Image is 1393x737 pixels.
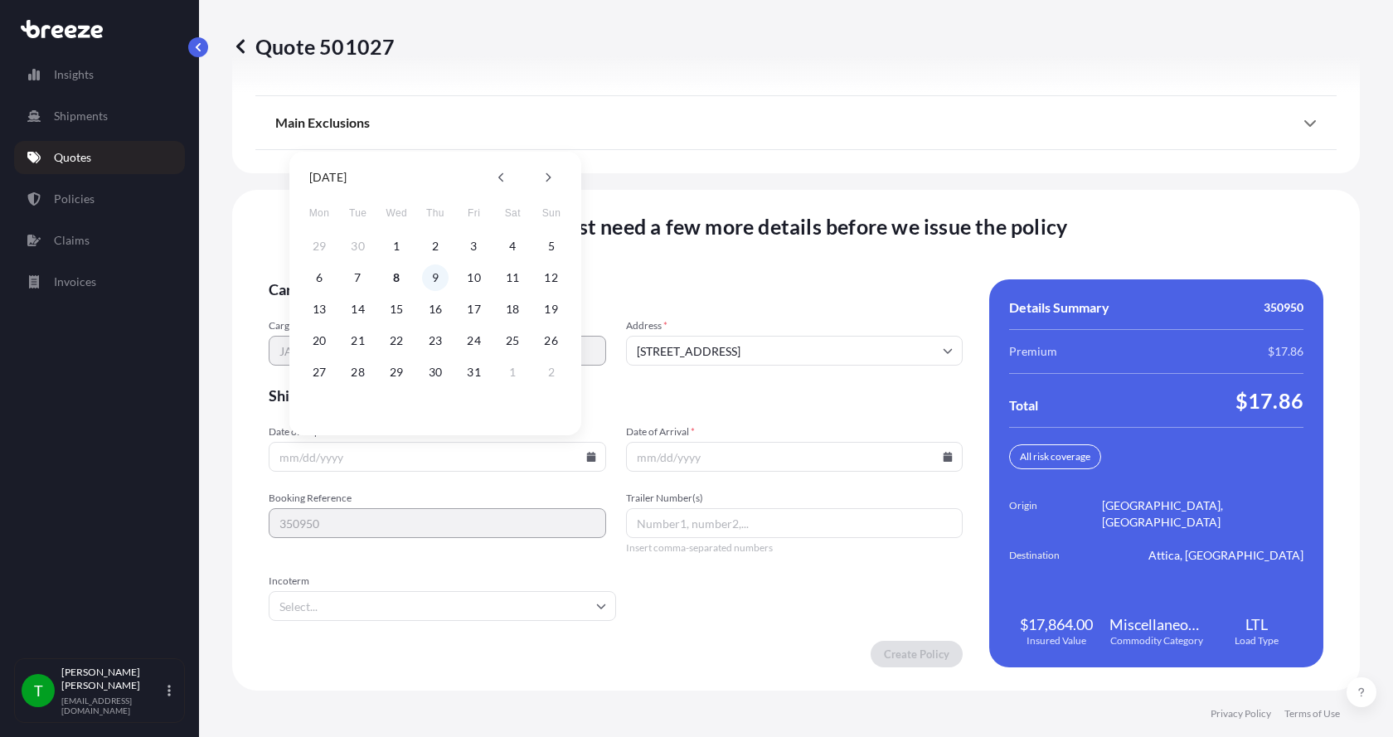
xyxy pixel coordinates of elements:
span: [GEOGRAPHIC_DATA], [GEOGRAPHIC_DATA] [1102,497,1303,531]
button: 28 [345,359,371,385]
button: 25 [499,327,526,354]
button: 7 [345,264,371,291]
p: Quotes [54,149,91,166]
button: 21 [345,327,371,354]
div: Main Exclusions [275,103,1317,143]
button: 2 [422,233,449,259]
button: 30 [345,233,371,259]
span: Shipment details [269,385,963,405]
button: 13 [306,296,332,322]
a: Insights [14,58,185,91]
span: Destination [1009,547,1102,564]
span: Total [1009,397,1038,414]
span: Origin [1009,497,1102,531]
p: Invoices [54,274,96,290]
span: T [34,682,43,699]
span: Insured Value [1027,634,1086,647]
span: Miscellaneous Manufactured Articles [1109,614,1203,634]
span: Address [626,319,963,332]
button: Create Policy [871,641,963,667]
button: 24 [461,327,488,354]
span: Sunday [536,196,566,230]
button: 29 [306,233,332,259]
button: 29 [383,359,410,385]
span: LTL [1245,614,1268,634]
button: 6 [306,264,332,291]
p: [EMAIL_ADDRESS][DOMAIN_NAME] [61,696,164,715]
button: 20 [306,327,332,354]
span: Thursday [420,196,450,230]
button: 9 [422,264,449,291]
span: $17.86 [1268,343,1303,360]
input: mm/dd/yyyy [626,442,963,472]
p: Insights [54,66,94,83]
button: 2 [538,359,565,385]
a: Invoices [14,265,185,298]
span: Tuesday [343,196,373,230]
span: 350950 [1264,299,1303,316]
button: 15 [383,296,410,322]
p: Shipments [54,108,108,124]
a: Terms of Use [1284,707,1340,720]
span: Friday [459,196,489,230]
button: 4 [499,233,526,259]
span: Cargo Owner Name [269,319,606,332]
span: Load Type [1235,634,1279,647]
button: 17 [461,296,488,322]
button: 23 [422,327,449,354]
button: 12 [538,264,565,291]
input: Number1, number2,... [626,508,963,538]
span: Details Summary [1009,299,1109,316]
span: Premium [1009,343,1057,360]
a: Privacy Policy [1211,707,1271,720]
div: [DATE] [309,167,347,187]
p: [PERSON_NAME] [PERSON_NAME] [61,666,164,692]
span: Trailer Number(s) [626,492,963,505]
span: Monday [304,196,334,230]
a: Claims [14,224,185,257]
button: 27 [306,359,332,385]
p: Create Policy [884,646,949,662]
button: 22 [383,327,410,354]
input: mm/dd/yyyy [269,442,606,472]
span: Insert comma-separated numbers [626,541,963,555]
span: Attica, [GEOGRAPHIC_DATA] [1148,547,1303,564]
span: $17,864.00 [1020,614,1093,634]
button: 14 [345,296,371,322]
span: Incoterm [269,575,616,588]
a: Policies [14,182,185,216]
button: 18 [499,296,526,322]
span: Cargo Owner Details [269,279,963,299]
span: Date of Arrival [626,425,963,439]
span: Commodity Category [1110,634,1203,647]
span: Main Exclusions [275,114,370,131]
span: Wednesday [381,196,411,230]
input: Cargo owner address [626,336,963,366]
a: Shipments [14,99,185,133]
div: All risk coverage [1009,444,1101,469]
button: 11 [499,264,526,291]
button: 1 [383,233,410,259]
button: 1 [499,359,526,385]
span: Booking Reference [269,492,606,505]
p: Claims [54,232,90,249]
p: Quote 501027 [232,33,395,60]
span: Date of Departure [269,425,606,439]
a: Quotes [14,141,185,174]
button: 26 [538,327,565,354]
span: $17.86 [1235,387,1303,414]
p: Policies [54,191,95,207]
button: 8 [383,264,410,291]
span: We just need a few more details before we issue the policy [525,213,1068,240]
button: 5 [538,233,565,259]
button: 3 [461,233,488,259]
input: Select... [269,591,616,621]
span: Saturday [498,196,527,230]
button: 19 [538,296,565,322]
button: 10 [461,264,488,291]
button: 31 [461,359,488,385]
button: 30 [422,359,449,385]
input: Your internal reference [269,508,606,538]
